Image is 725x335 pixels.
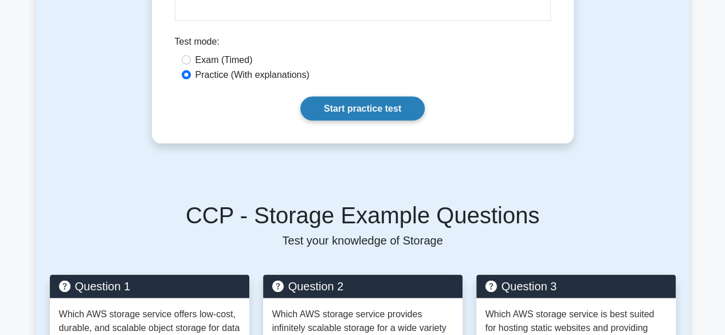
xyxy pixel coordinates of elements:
p: Test your knowledge of Storage [50,234,676,247]
label: Practice (With explanations) [195,68,309,82]
a: Start practice test [300,97,425,121]
h5: Question 1 [59,279,240,293]
h5: Question 3 [485,279,667,293]
div: Test mode: [175,35,551,53]
h5: CCP - Storage Example Questions [50,202,676,229]
label: Exam (Timed) [195,53,253,67]
h5: Question 2 [272,279,453,293]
